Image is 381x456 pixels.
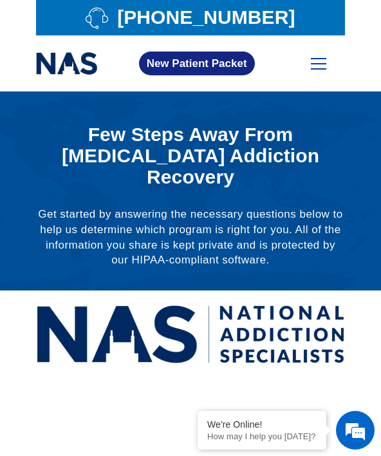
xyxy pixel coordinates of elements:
[207,432,317,441] p: How may I help you today?
[207,419,317,430] div: We're Online!
[139,52,255,75] a: New Patient Packet
[36,207,345,268] p: Get started by answering the necessary questions below to help us determine which program is righ...
[114,10,295,24] span: [PHONE_NUMBER]
[36,297,345,372] img: National Addiction Specialists
[147,58,247,69] span: New Patient Packet
[42,6,339,29] a: [PHONE_NUMBER]
[36,124,345,187] h1: Few Steps Away From [MEDICAL_DATA] Addiction Recovery
[36,49,98,77] img: national addiction specialists online suboxone clinic - logo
